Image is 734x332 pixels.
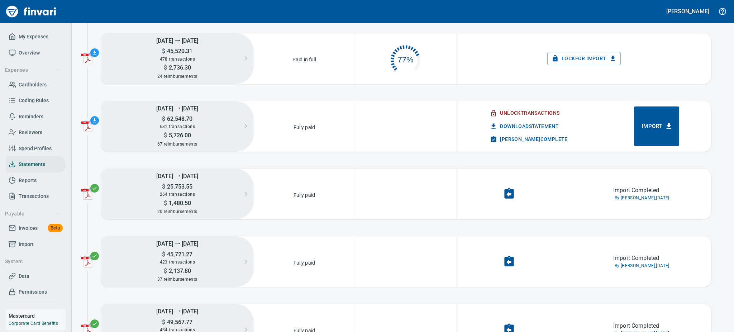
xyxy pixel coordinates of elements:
[291,189,318,199] p: Fully paid
[19,112,43,121] span: Reminders
[6,172,66,189] a: Reports
[19,288,47,297] span: Permissions
[488,120,562,133] button: DownloadStatement
[101,101,254,115] h5: [DATE] ⭢ [DATE]
[355,38,457,79] button: 77%
[613,322,659,330] p: Import Completed
[19,32,48,41] span: My Expenses
[157,74,197,79] span: 24 reimbursements
[164,132,167,139] span: $
[165,251,192,258] span: 45,721.27
[613,254,659,262] p: Import Completed
[81,120,92,132] img: adobe-pdf-icon.png
[160,57,195,62] span: 478 transactions
[48,224,63,232] span: Beta
[491,122,559,131] span: Download Statement
[488,133,570,146] button: [PERSON_NAME]Complete
[547,52,621,65] button: Lockfor Import
[162,115,165,122] span: $
[167,267,191,274] span: 2,137.80
[157,142,197,147] span: 67 reimbursements
[615,262,669,270] span: By [PERSON_NAME], [DATE]
[160,260,195,265] span: 423 transactions
[164,267,167,274] span: $
[157,209,197,214] span: 20 reimbursements
[19,224,38,233] span: Invoices
[6,29,66,45] a: My Expenses
[162,251,165,258] span: $
[164,200,167,207] span: $
[101,304,254,318] h5: [DATE] ⭢ [DATE]
[6,236,66,252] a: Import
[164,64,167,71] span: $
[19,240,34,249] span: Import
[165,183,192,190] span: 25,753.55
[9,321,58,326] a: Corporate Card Benefits
[6,284,66,300] a: Permissions
[160,124,195,129] span: 631 transactions
[6,93,66,109] a: Coding Rules
[101,169,254,219] button: [DATE] ⭢ [DATE]$25,753.55264 transactions$1,480.5020 reimbursements
[2,207,62,220] button: Payable
[488,106,562,120] button: UnlockTransactions
[499,251,520,272] button: Undo Import Completion
[613,186,659,195] p: Import Completed
[101,169,254,183] h5: [DATE] ⭢ [DATE]
[167,200,191,207] span: 1,480.50
[19,176,37,185] span: Reports
[19,192,49,201] span: Transactions
[101,33,254,84] button: [DATE] ⭢ [DATE]$45,520.31478 transactions$2,736.3024 reimbursements
[167,64,191,71] span: 2,736.30
[5,66,59,75] span: Expenses
[6,188,66,204] a: Transactions
[290,54,318,63] p: Paid in full
[162,319,165,326] span: $
[6,77,66,93] a: Cardholders
[6,124,66,141] a: Reviewers
[157,277,197,282] span: 37 reimbursements
[19,272,29,281] span: Data
[101,101,254,152] button: [DATE] ⭢ [DATE]$62,548.70631 transactions$5,726.0067 reimbursements
[6,141,66,157] a: Spend Profiles
[6,220,66,236] a: InvoicesBeta
[499,183,520,204] button: Undo Import Completion
[101,33,254,47] h5: [DATE] ⭢ [DATE]
[167,132,191,139] span: 5,726.00
[6,268,66,284] a: Data
[615,195,669,202] span: By [PERSON_NAME], [DATE]
[165,48,192,54] span: 45,520.31
[81,188,92,200] img: adobe-pdf-icon.png
[642,122,672,131] span: Import
[2,63,62,77] button: Expenses
[19,96,49,105] span: Coding Rules
[6,109,66,125] a: Reminders
[81,256,92,267] img: adobe-pdf-icon.png
[4,3,58,20] img: Finvari
[491,135,567,144] span: [PERSON_NAME] Complete
[5,209,59,218] span: Payable
[553,54,615,63] span: Lock for Import
[165,115,192,122] span: 62,548.70
[19,160,45,169] span: Statements
[9,312,66,320] h6: Mastercard
[5,257,59,266] span: System
[19,48,40,57] span: Overview
[19,128,42,137] span: Reviewers
[101,236,254,287] button: [DATE] ⭢ [DATE]$45,721.27423 transactions$2,137.8037 reimbursements
[19,80,47,89] span: Cardholders
[664,6,711,17] button: [PERSON_NAME]
[81,53,92,64] img: adobe-pdf-icon.png
[162,48,165,54] span: $
[19,144,52,153] span: Spend Profiles
[2,255,62,268] button: System
[491,109,559,118] span: Unlock Transactions
[162,183,165,190] span: $
[666,8,709,15] h5: [PERSON_NAME]
[101,236,254,250] h5: [DATE] ⭢ [DATE]
[6,45,66,61] a: Overview
[634,106,680,146] button: Import
[160,192,195,197] span: 264 transactions
[291,257,318,266] p: Fully paid
[6,156,66,172] a: Statements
